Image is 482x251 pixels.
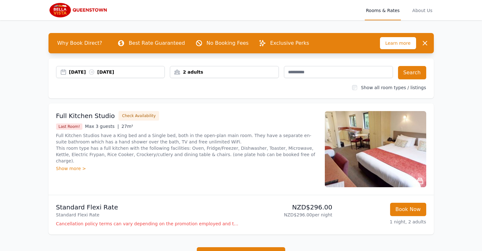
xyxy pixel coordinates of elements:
[52,37,107,50] span: Why Book Direct?
[69,69,165,75] div: [DATE] [DATE]
[56,221,239,227] p: Cancellation policy terms can vary depending on the promotion employed and the time of stay of th...
[337,219,426,225] p: 1 night, 2 adults
[121,124,133,129] span: 27m²
[361,85,426,90] label: Show all room types / listings
[207,39,249,47] p: No Booking Fees
[398,66,426,79] button: Search
[129,39,185,47] p: Best Rate Guaranteed
[56,165,317,172] div: Show more >
[56,123,83,130] span: Last Room!
[85,124,119,129] span: Max 3 guests |
[170,69,279,75] div: 2 adults
[48,3,109,18] img: Bella Vista Queenstown
[56,212,239,218] p: Standard Flexi Rate
[270,39,309,47] p: Exclusive Perks
[56,203,239,212] p: Standard Flexi Rate
[119,111,159,121] button: Check Availability
[244,212,332,218] p: NZD$296.00 per night
[244,203,332,212] p: NZD$296.00
[390,203,426,216] button: Book Now
[56,111,115,120] h3: Full Kitchen Studio
[380,37,416,49] span: Learn more
[56,132,317,164] p: Full Kitchen Studios have a King bed and a Single bed, both in the open-plan main room. They have...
